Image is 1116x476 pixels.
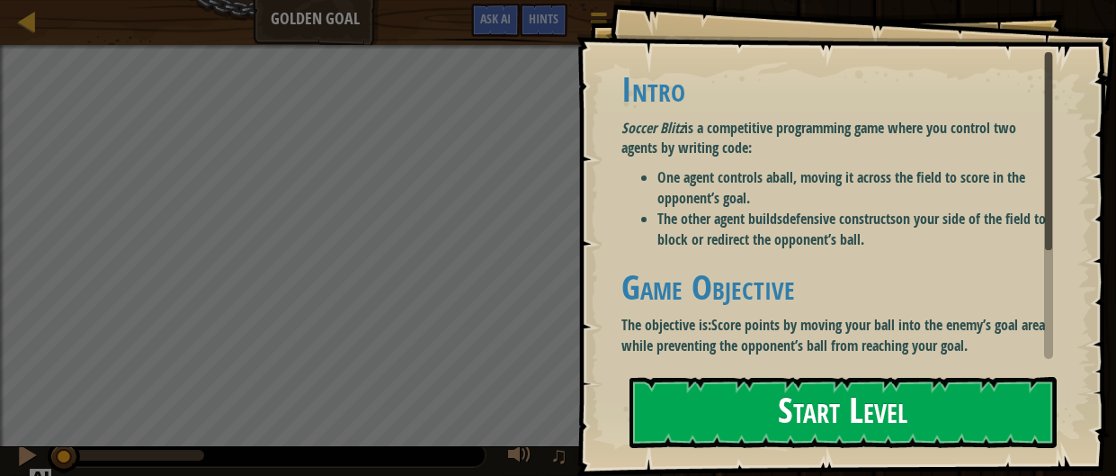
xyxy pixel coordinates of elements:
em: Soccer Blitz [621,118,684,138]
strong: Score points by moving your ball into the enemy’s goal area while preventing the opponent’s ball ... [621,315,1045,355]
p: The objective is: [621,315,1054,356]
li: One agent controls a , moving it across the field to score in the opponent’s goal. [657,167,1054,209]
strong: defensive constructs [782,209,896,229]
button: Ctrl + P: Pause [9,439,45,476]
button: Ask AI [471,4,520,37]
p: is a competitive programming game where you control two agents by writing code: [621,118,1054,159]
h1: Intro [621,70,1054,108]
span: Hints [529,10,558,27]
span: Ask AI [480,10,511,27]
strong: ball [772,167,793,187]
button: Adjust volume [502,439,538,476]
h1: Game Objective [621,268,1054,306]
li: The other agent builds on your side of the field to block or redirect the opponent’s ball. [657,209,1054,250]
button: ♫ [547,439,577,476]
button: Start Level [629,377,1058,448]
span: ♫ [550,442,568,469]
